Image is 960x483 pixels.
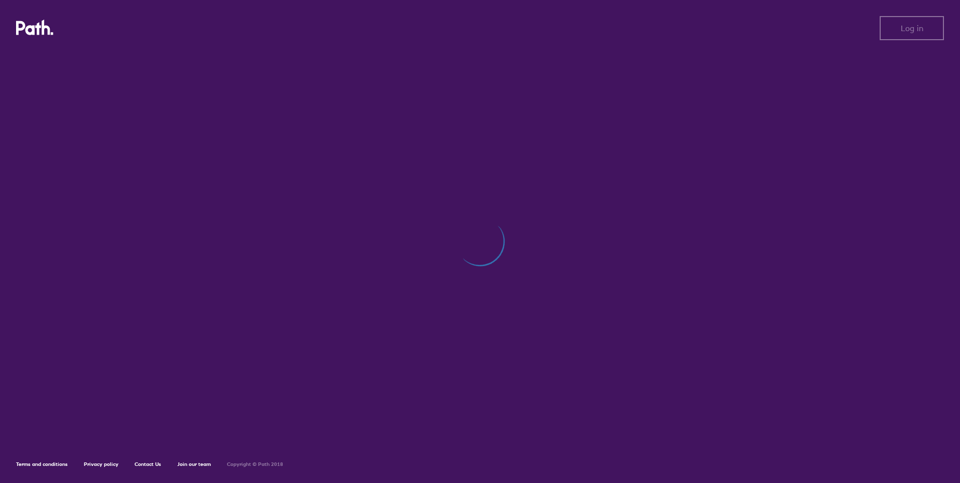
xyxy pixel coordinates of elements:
[901,24,923,33] span: Log in
[16,461,68,467] a: Terms and conditions
[135,461,161,467] a: Contact Us
[880,16,944,40] button: Log in
[227,461,283,467] h6: Copyright © Path 2018
[177,461,211,467] a: Join our team
[84,461,118,467] a: Privacy policy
